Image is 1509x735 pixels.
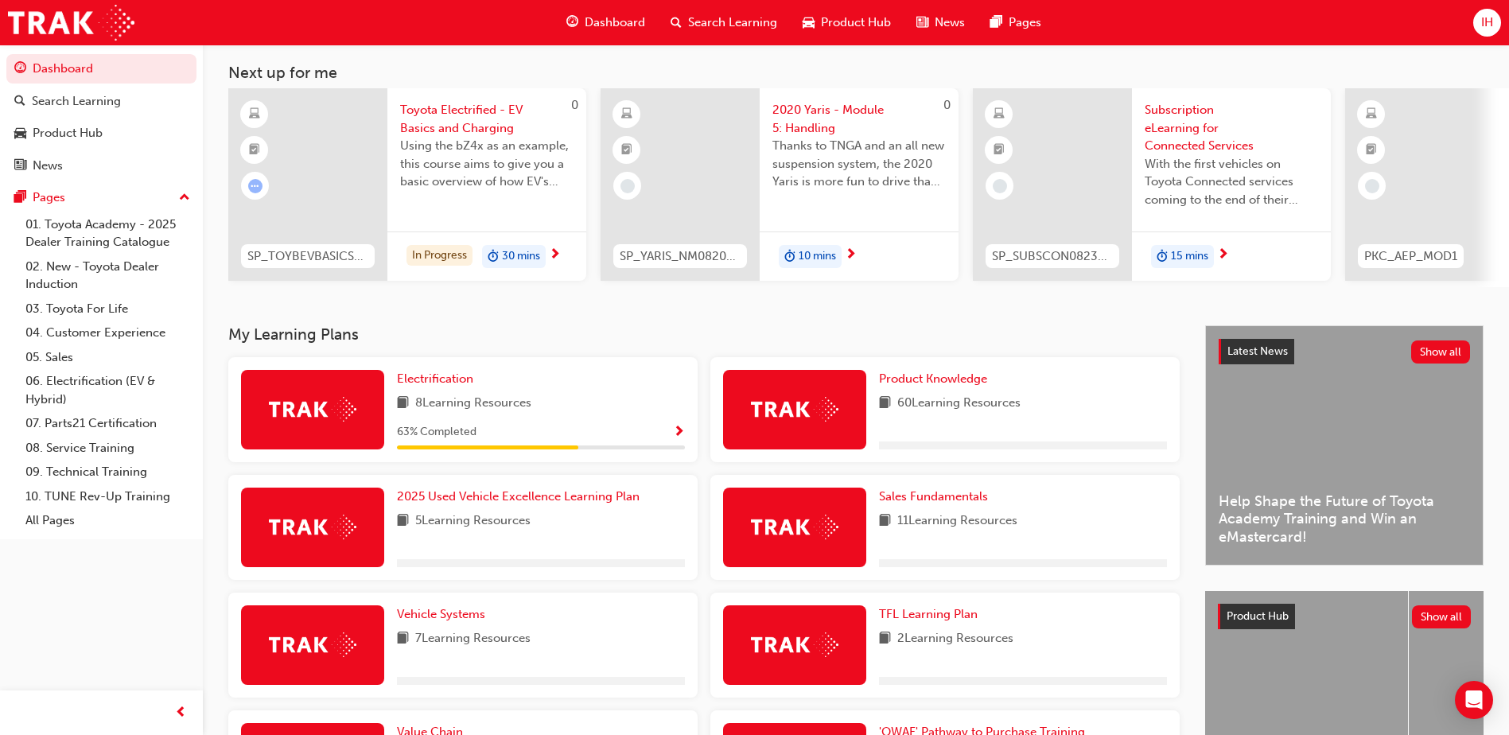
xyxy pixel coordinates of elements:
[1219,339,1470,364] a: Latest NewsShow all
[943,98,951,112] span: 0
[751,632,838,657] img: Trak
[203,64,1509,82] h3: Next up for me
[994,140,1005,161] span: booktick-icon
[33,189,65,207] div: Pages
[1481,14,1493,32] span: IH
[1473,9,1501,37] button: IH
[601,88,959,281] a: 0SP_YARIS_NM0820_EL_052020 Yaris - Module 5: HandlingThanks to TNGA and an all new suspension sys...
[992,247,1113,266] span: SP_SUBSCON0823_EL
[19,255,196,297] a: 02. New - Toyota Dealer Induction
[621,104,632,125] span: learningResourceType_ELEARNING-icon
[19,345,196,370] a: 05. Sales
[6,151,196,181] a: News
[19,508,196,533] a: All Pages
[19,484,196,509] a: 10. TUNE Rev-Up Training
[1455,681,1493,719] div: Open Intercom Messenger
[249,140,260,161] span: booktick-icon
[916,13,928,33] span: news-icon
[879,489,988,504] span: Sales Fundamentals
[671,13,682,33] span: search-icon
[1171,247,1208,266] span: 15 mins
[397,370,480,388] a: Electrification
[897,394,1021,414] span: 60 Learning Resources
[1009,14,1041,32] span: Pages
[19,297,196,321] a: 03. Toyota For Life
[19,411,196,436] a: 07. Parts21 Certification
[488,247,499,267] span: duration-icon
[1157,247,1168,267] span: duration-icon
[821,14,891,32] span: Product Hub
[1366,140,1377,161] span: booktick-icon
[228,325,1180,344] h3: My Learning Plans
[179,188,190,208] span: up-icon
[19,436,196,461] a: 08. Service Training
[673,422,685,442] button: Show Progress
[14,95,25,109] span: search-icon
[397,605,492,624] a: Vehicle Systems
[566,13,578,33] span: guage-icon
[14,126,26,141] span: car-icon
[751,515,838,539] img: Trak
[400,101,574,137] span: Toyota Electrified - EV Basics and Charging
[14,191,26,205] span: pages-icon
[620,179,635,193] span: learningRecordVerb_NONE-icon
[6,183,196,212] button: Pages
[658,6,790,39] a: search-iconSearch Learning
[175,703,187,723] span: prev-icon
[688,14,777,32] span: Search Learning
[397,394,409,414] span: book-icon
[993,179,1007,193] span: learningRecordVerb_NONE-icon
[269,632,356,657] img: Trak
[33,124,103,142] div: Product Hub
[897,629,1013,649] span: 2 Learning Resources
[1364,247,1457,266] span: PKC_AEP_MOD1
[228,88,586,281] a: 0SP_TOYBEVBASICS_ELToyota Electrified - EV Basics and ChargingUsing the bZ4x as an example, this ...
[879,605,984,624] a: TFL Learning Plan
[397,629,409,649] span: book-icon
[973,88,1331,281] a: SP_SUBSCON0823_ELSubscription eLearning for Connected ServicesWith the first vehicles on Toyota C...
[673,426,685,440] span: Show Progress
[879,607,978,621] span: TFL Learning Plan
[415,629,531,649] span: 7 Learning Resources
[397,488,646,506] a: 2025 Used Vehicle Excellence Learning Plan
[397,511,409,531] span: book-icon
[990,13,1002,33] span: pages-icon
[1217,248,1229,262] span: next-icon
[1145,155,1318,209] span: With the first vehicles on Toyota Connected services coming to the end of their complimentary per...
[19,212,196,255] a: 01. Toyota Academy - 2025 Dealer Training Catalogue
[784,247,795,267] span: duration-icon
[415,511,531,531] span: 5 Learning Resources
[8,5,134,41] img: Trak
[247,247,368,266] span: SP_TOYBEVBASICS_EL
[1227,609,1289,623] span: Product Hub
[397,423,476,441] span: 63 % Completed
[772,101,946,137] span: 2020 Yaris - Module 5: Handling
[1365,179,1379,193] span: learningRecordVerb_NONE-icon
[19,460,196,484] a: 09. Technical Training
[397,489,640,504] span: 2025 Used Vehicle Excellence Learning Plan
[879,370,994,388] a: Product Knowledge
[406,245,473,266] div: In Progress
[978,6,1054,39] a: pages-iconPages
[790,6,904,39] a: car-iconProduct Hub
[19,369,196,411] a: 06. Electrification (EV & Hybrid)
[249,104,260,125] span: learningResourceType_ELEARNING-icon
[879,371,987,386] span: Product Knowledge
[415,394,531,414] span: 8 Learning Resources
[620,247,741,266] span: SP_YARIS_NM0820_EL_05
[397,607,485,621] span: Vehicle Systems
[1218,604,1471,629] a: Product HubShow all
[1412,605,1472,628] button: Show all
[32,92,121,111] div: Search Learning
[879,511,891,531] span: book-icon
[904,6,978,39] a: news-iconNews
[502,247,540,266] span: 30 mins
[1227,344,1288,358] span: Latest News
[1411,340,1471,364] button: Show all
[14,159,26,173] span: news-icon
[897,511,1017,531] span: 11 Learning Resources
[585,14,645,32] span: Dashboard
[6,87,196,116] a: Search Learning
[549,248,561,262] span: next-icon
